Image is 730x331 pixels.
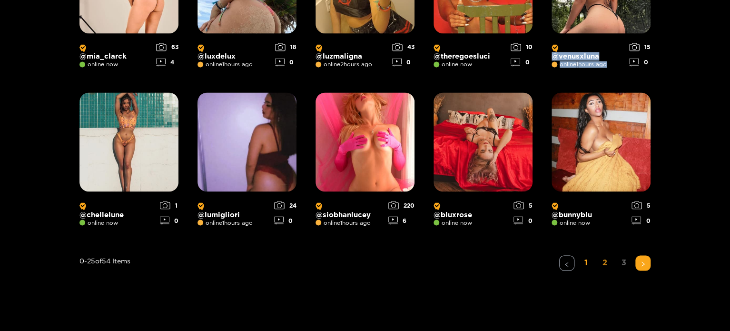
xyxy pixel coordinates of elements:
[316,61,372,68] span: online 2 hours ago
[513,216,533,224] div: 0
[316,219,371,226] span: online 1 hours ago
[434,92,533,231] a: Creator Profile Image: bluxrose@bluxroseonline now50
[513,201,533,209] div: 5
[629,58,651,66] div: 0
[388,216,414,224] div: 6
[597,255,612,269] a: 2
[597,255,612,271] li: 2
[552,92,651,231] a: Creator Profile Image: bunnyblu@bunnybluonline now50
[160,201,178,209] div: 1
[552,61,607,68] span: online 1 hours ago
[156,43,178,51] div: 63
[511,43,533,51] div: 10
[316,201,384,219] p: @ siobhanlucey
[160,216,178,224] div: 0
[552,92,651,191] img: Creator Profile Image: bunnyblu
[79,219,118,226] span: online now
[434,92,533,191] img: Creator Profile Image: bluxrose
[275,43,296,51] div: 18
[316,43,387,60] p: @ luzmaligna
[631,201,651,209] div: 5
[274,216,296,224] div: 0
[434,219,472,226] span: online now
[578,255,593,271] li: 1
[79,61,118,68] span: online now
[197,61,253,68] span: online 1 hours ago
[552,219,590,226] span: online now
[552,201,627,219] p: @ bunnyblu
[392,43,414,51] div: 43
[552,43,624,60] p: @ venusxluna
[559,255,574,271] button: left
[79,43,151,60] p: @ mia_clarck
[79,92,178,191] img: Creator Profile Image: chellelune
[511,58,533,66] div: 0
[316,92,414,231] a: Creator Profile Image: siobhanlucey@siobhanluceyonline1hours ago2206
[635,255,651,271] button: right
[197,43,270,60] p: @ luxdelux
[79,201,155,219] p: @ chellelune
[640,261,646,267] span: right
[197,219,253,226] span: online 1 hours ago
[631,216,651,224] div: 0
[578,255,593,269] a: 1
[564,261,570,267] span: left
[629,43,651,51] div: 15
[197,201,269,219] p: @ lumigliori
[79,255,130,309] div: 0 - 25 of 54 items
[392,58,414,66] div: 0
[434,201,509,219] p: @ bluxrose
[316,92,414,191] img: Creator Profile Image: siobhanlucey
[616,255,631,269] a: 3
[156,58,178,66] div: 4
[616,255,631,271] li: 3
[434,61,472,68] span: online now
[79,92,178,231] a: Creator Profile Image: chellelune@chelleluneonline now10
[559,255,574,271] li: Previous Page
[434,43,506,60] p: @ theregoesluci
[388,201,414,209] div: 220
[635,255,651,271] li: Next Page
[197,92,296,231] a: Creator Profile Image: lumigliori@lumigliorionline1hours ago240
[275,58,296,66] div: 0
[197,92,296,191] img: Creator Profile Image: lumigliori
[274,201,296,209] div: 24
